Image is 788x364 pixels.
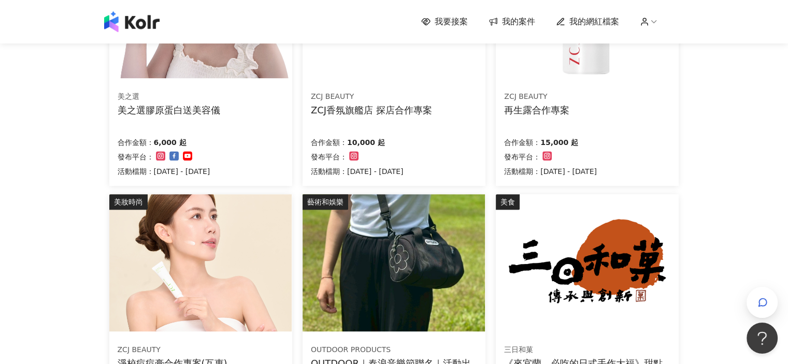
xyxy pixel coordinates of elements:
img: 淨校痘痘膏 [109,194,292,331]
div: 美食 [496,194,520,210]
a: 我的網紅檔案 [556,16,619,27]
p: 6,000 起 [154,136,187,149]
div: 美之選膠原蛋白送美容儀 [118,104,220,117]
p: 活動檔期：[DATE] - [DATE] [504,165,597,178]
div: ZCJ香氛旗艦店 探店合作專案 [311,104,432,117]
a: 我的案件 [489,16,535,27]
div: ZCJ BEAUTY [504,92,569,102]
div: 美之選 [118,92,220,102]
p: 合作金額： [311,136,347,149]
img: logo [104,11,160,32]
span: 我要接案 [435,16,468,27]
span: 我的案件 [502,16,535,27]
div: ZCJ BEAUTY [311,92,432,102]
span: 我的網紅檔案 [569,16,619,27]
p: 15,000 起 [540,136,578,149]
img: 春浪活動出席與合作貼文需求 [303,194,485,331]
p: 10,000 起 [347,136,385,149]
div: 再生露合作專案 [504,104,569,117]
p: 合作金額： [504,136,540,149]
p: 合作金額： [118,136,154,149]
iframe: Help Scout Beacon - Open [747,323,778,354]
p: 活動檔期：[DATE] - [DATE] [118,165,210,178]
div: 藝術和娛樂 [303,194,348,210]
p: 活動檔期：[DATE] - [DATE] [311,165,404,178]
div: 美妝時尚 [109,194,148,210]
p: 發布平台： [118,151,154,163]
p: 發布平台： [504,151,540,163]
div: 三日和菓 [504,345,670,355]
div: ZCJ BEAUTY [118,345,227,355]
a: 我要接案 [421,16,468,27]
div: OUTDOOR PRODUCTS [311,345,477,355]
img: 三日和菓｜手作大福甜點體驗 × 宜蘭在地散策推薦 [496,194,678,331]
p: 發布平台： [311,151,347,163]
